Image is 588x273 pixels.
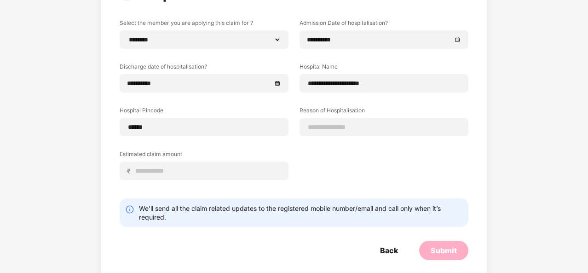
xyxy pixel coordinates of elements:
[431,245,457,256] div: Submit
[127,167,134,175] span: ₹
[120,106,288,118] label: Hospital Pincode
[300,19,468,30] label: Admission Date of hospitalisation?
[380,245,398,256] div: Back
[300,63,468,74] label: Hospital Name
[120,63,288,74] label: Discharge date of hospitalisation?
[300,106,468,118] label: Reason of Hospitalisation
[139,204,463,221] div: We’ll send all the claim related updates to the registered mobile number/email and call only when...
[125,205,134,214] img: svg+xml;base64,PHN2ZyBpZD0iSW5mby0yMHgyMCIgeG1sbnM9Imh0dHA6Ly93d3cudzMub3JnLzIwMDAvc3ZnIiB3aWR0aD...
[120,19,288,30] label: Select the member you are applying this claim for ?
[120,150,288,162] label: Estimated claim amount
